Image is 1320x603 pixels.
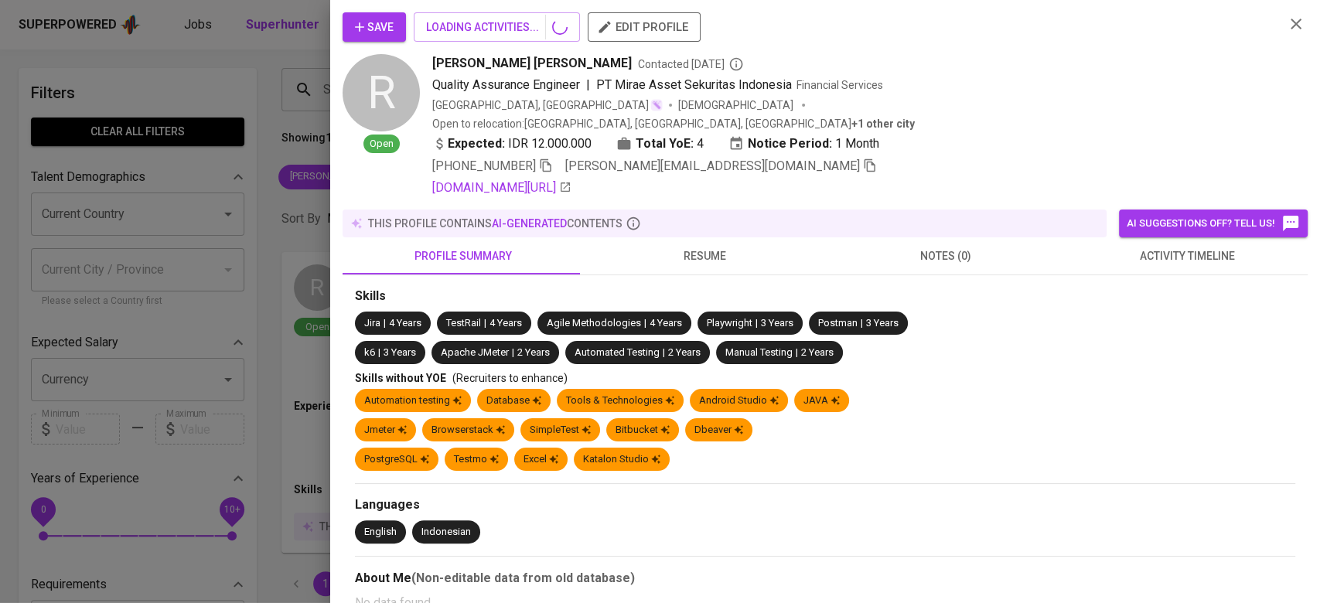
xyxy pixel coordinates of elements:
[432,135,592,153] div: IDR 12.000.000
[364,346,375,358] span: k6
[1127,214,1300,233] span: AI suggestions off? Tell us!
[432,54,632,73] span: [PERSON_NAME] [PERSON_NAME]
[748,135,832,153] b: Notice Period:
[728,56,744,72] svg: By Batam recruiter
[588,20,701,32] a: edit profile
[448,135,505,153] b: Expected:
[583,452,660,467] div: Katalon Studio
[343,12,406,42] button: Save
[650,99,663,111] img: magic_wand.svg
[588,12,701,42] button: edit profile
[432,179,571,197] a: [DOMAIN_NAME][URL]
[547,317,641,329] span: Agile Methodologies
[728,135,879,153] div: 1 Month
[796,346,798,360] span: |
[524,452,558,467] div: Excel
[426,18,568,37] span: LOADING ACTIVITIES...
[650,317,682,329] span: 4 Years
[761,317,793,329] span: 3 Years
[355,496,1295,514] div: Languages
[575,346,660,358] span: Automated Testing
[414,12,580,42] button: LOADING ACTIVITIES...
[454,452,499,467] div: Testmo
[352,247,575,266] span: profile summary
[364,525,397,540] div: English
[593,247,816,266] span: resume
[586,76,590,94] span: |
[355,18,394,37] span: Save
[364,393,462,408] div: Automation testing
[355,372,446,384] span: Skills without YOE
[834,247,1057,266] span: notes (0)
[566,393,674,408] div: Tools & Technologies
[678,97,796,113] span: [DEMOGRAPHIC_DATA]
[411,571,635,585] b: (Non-editable data from old database)
[644,316,646,331] span: |
[364,452,429,467] div: PostgreSQL
[803,393,840,408] div: JAVA
[512,346,514,360] span: |
[616,423,670,438] div: Bitbucket
[486,393,541,408] div: Database
[364,317,380,329] span: Jira
[441,346,509,358] span: Apache JMeter
[355,288,1295,305] div: Skills
[565,158,860,173] span: [PERSON_NAME][EMAIL_ADDRESS][DOMAIN_NAME]
[818,317,858,329] span: Postman
[866,317,899,329] span: 3 Years
[861,316,863,331] span: |
[699,393,779,408] div: Android Studio
[697,135,704,153] span: 4
[389,317,421,329] span: 4 Years
[707,317,752,329] span: Playwright
[384,316,386,331] span: |
[368,216,622,231] p: this profile contains contents
[432,158,536,173] span: [PHONE_NUMBER]
[343,54,420,131] div: R
[355,569,1295,588] div: About Me
[851,118,915,130] b: Bandung
[600,17,688,37] span: edit profile
[530,423,591,438] div: SimpleTest
[1119,210,1308,237] button: AI suggestions off? Tell us!
[431,423,505,438] div: Browserstack
[1076,247,1298,266] span: activity timeline
[363,137,400,152] span: Open
[452,372,568,384] span: (Recruiters to enhance)
[596,77,792,92] span: PT Mirae Asset Sekuritas Indonesia
[517,346,550,358] span: 2 Years
[638,56,744,72] span: Contacted [DATE]
[756,316,758,331] span: |
[492,217,567,230] span: AI-generated
[663,346,665,360] span: |
[378,346,380,360] span: |
[364,423,407,438] div: Jmeter
[636,135,694,153] b: Total YoE:
[446,317,481,329] span: TestRail
[432,116,915,131] p: Open to relocation : [GEOGRAPHIC_DATA], [GEOGRAPHIC_DATA], [GEOGRAPHIC_DATA]
[432,77,580,92] span: Quality Assurance Engineer
[725,346,793,358] span: Manual Testing
[432,97,663,113] div: [GEOGRAPHIC_DATA], [GEOGRAPHIC_DATA]
[484,316,486,331] span: |
[801,346,834,358] span: 2 Years
[694,423,743,438] div: Dbeaver
[668,346,701,358] span: 2 Years
[421,525,471,540] div: Indonesian
[384,346,416,358] span: 3 Years
[796,79,883,91] span: Financial Services
[489,317,522,329] span: 4 Years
